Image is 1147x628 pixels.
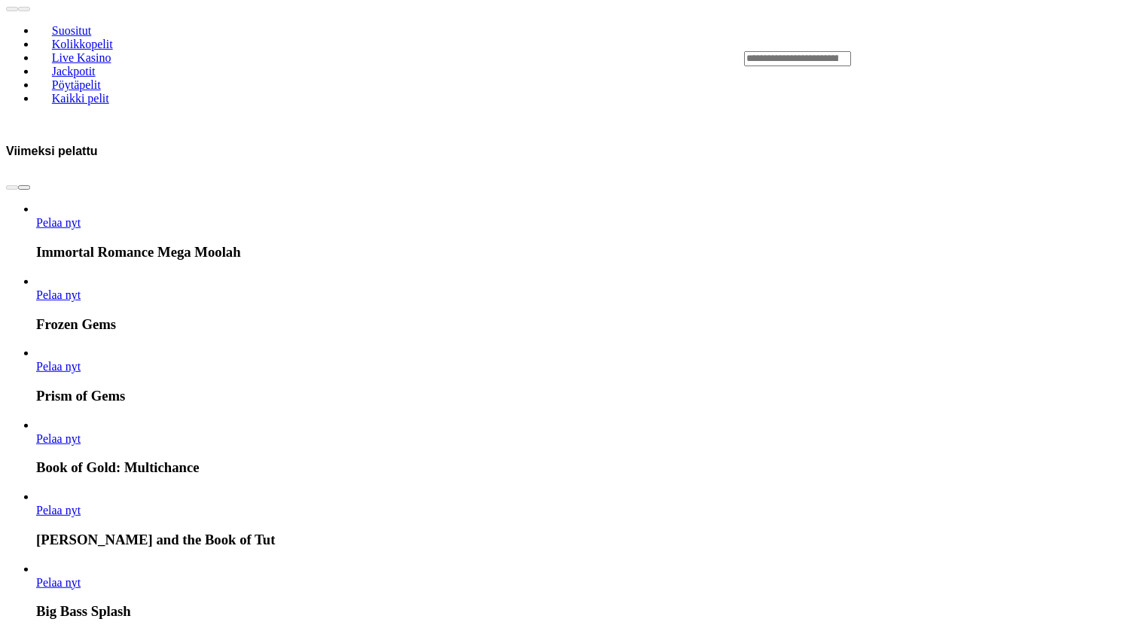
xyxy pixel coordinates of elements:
span: Live Kasino [46,51,117,64]
h3: Frozen Gems [36,316,1141,333]
span: Pelaa nyt [36,576,81,589]
h3: Immortal Romance Mega Moolah [36,244,1141,261]
a: Big Bass Splash [36,576,81,589]
a: Frozen Gems [36,288,81,301]
h3: Book of Gold: Multichance [36,459,1141,476]
a: John Hunter and the Book of Tut [36,504,81,517]
span: Pelaa nyt [36,504,81,517]
h3: [PERSON_NAME] and the Book of Tut [36,532,1141,548]
span: Pelaa nyt [36,216,81,229]
article: Immortal Romance Mega Moolah [36,203,1141,261]
span: Kaikki pelit [46,92,115,105]
span: Pelaa nyt [36,432,81,445]
span: Pelaa nyt [36,360,81,373]
span: Pöytäpelit [46,78,107,91]
a: Suositut [36,20,107,42]
a: Prism of Gems [36,360,81,373]
a: Pöytäpelit [36,74,116,96]
h3: Big Bass Splash [36,603,1141,620]
h3: Prism of Gems [36,388,1141,404]
span: Suositut [46,24,97,37]
a: Jackpotit [36,60,111,83]
button: prev slide [6,7,18,11]
span: Pelaa nyt [36,288,81,301]
a: Kolikkopelit [36,33,128,56]
article: John Hunter and the Book of Tut [36,490,1141,548]
a: Kaikki pelit [36,87,125,110]
article: Prism of Gems [36,346,1141,404]
a: Live Kasino [36,47,127,69]
button: prev slide [6,185,18,190]
h3: Viimeksi pelattu [6,144,98,158]
button: next slide [18,185,30,190]
article: Book of Gold: Multichance [36,419,1141,477]
button: next slide [18,7,30,11]
span: Jackpotit [46,65,102,78]
article: Big Bass Splash [36,562,1141,620]
article: Frozen Gems [36,275,1141,333]
a: Immortal Romance Mega Moolah [36,216,81,229]
input: Search [744,51,851,66]
a: Book of Gold: Multichance [36,432,81,445]
span: Kolikkopelit [46,38,119,50]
